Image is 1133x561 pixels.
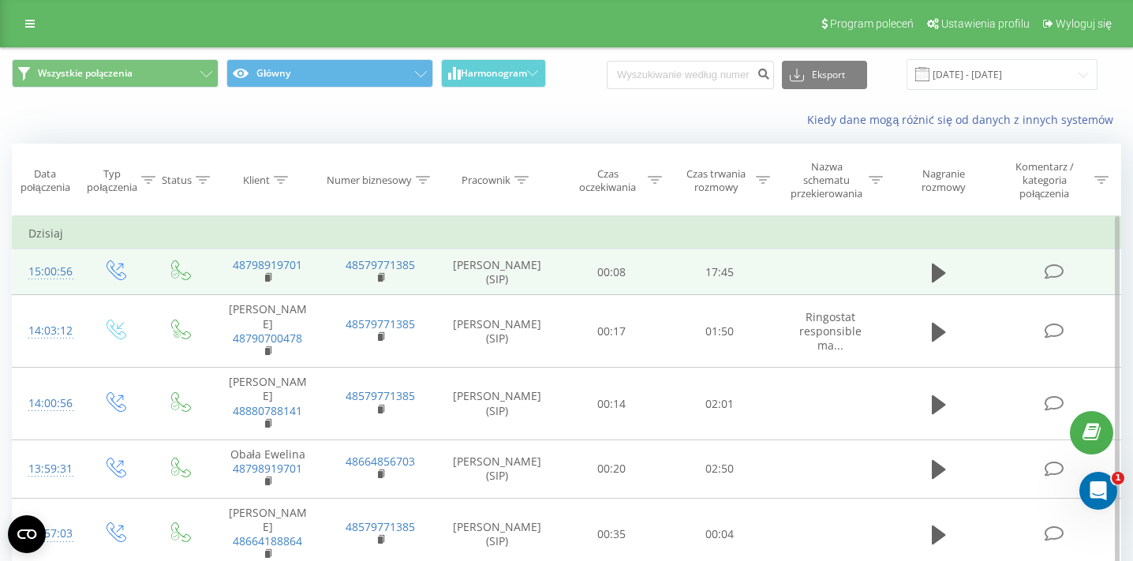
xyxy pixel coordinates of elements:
span: Wyloguj się [1056,17,1112,30]
a: 48798919701 [233,461,302,476]
td: 00:08 [558,249,666,295]
td: 00:14 [558,368,666,440]
span: Ringostat responsible ma... [799,309,862,353]
span: Ustawienia profilu [941,17,1030,30]
td: [PERSON_NAME] (SIP) [436,368,558,440]
button: Open CMP widget [8,515,46,553]
span: Program poleceń [830,17,914,30]
td: 02:50 [666,439,774,498]
div: Komentarz / kategoria połączenia [998,160,1090,200]
a: 48664856703 [346,454,415,469]
div: Numer biznesowy [327,174,412,187]
td: [PERSON_NAME] [211,295,324,368]
div: Data połączenia [13,167,77,194]
a: 48579771385 [346,257,415,272]
span: Wszystkie połączenia [38,67,133,80]
td: Dzisiaj [13,218,1121,249]
td: [PERSON_NAME] [211,368,324,440]
button: Eksport [782,61,867,89]
div: Czas oczekiwania [572,167,644,194]
td: Obała Ewelina [211,439,324,498]
span: Harmonogram [461,68,527,79]
a: 48579771385 [346,388,415,403]
td: [PERSON_NAME] (SIP) [436,439,558,498]
a: 48790700478 [233,331,302,346]
a: 48664188864 [233,533,302,548]
td: [PERSON_NAME] (SIP) [436,295,558,368]
button: Wszystkie połączenia [12,59,219,88]
td: 01:50 [666,295,774,368]
td: [PERSON_NAME] (SIP) [436,249,558,295]
td: 02:01 [666,368,774,440]
a: 48579771385 [346,316,415,331]
div: Status [162,174,192,187]
input: Wyszukiwanie według numeru [607,61,774,89]
a: 48798919701 [233,257,302,272]
div: Nazwa schematu przekierowania [788,160,865,200]
div: Typ połączenia [87,167,136,194]
div: 14:03:12 [28,316,65,346]
td: 00:17 [558,295,666,368]
div: 13:59:31 [28,454,65,484]
a: 48880788141 [233,403,302,418]
div: 15:00:56 [28,256,65,287]
button: Harmonogram [441,59,546,88]
div: 13:57:03 [28,518,65,549]
div: Pracownik [462,174,510,187]
a: 48579771385 [346,519,415,534]
div: Klient [243,174,270,187]
button: Główny [226,59,433,88]
a: Kiedy dane mogą różnić się od danych z innych systemów [807,112,1121,127]
div: Nagranie rozmowy [901,167,987,194]
span: 1 [1112,472,1124,484]
td: 00:20 [558,439,666,498]
div: 14:00:56 [28,388,65,419]
td: 17:45 [666,249,774,295]
div: Czas trwania rozmowy [680,167,752,194]
iframe: Intercom live chat [1079,472,1117,510]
